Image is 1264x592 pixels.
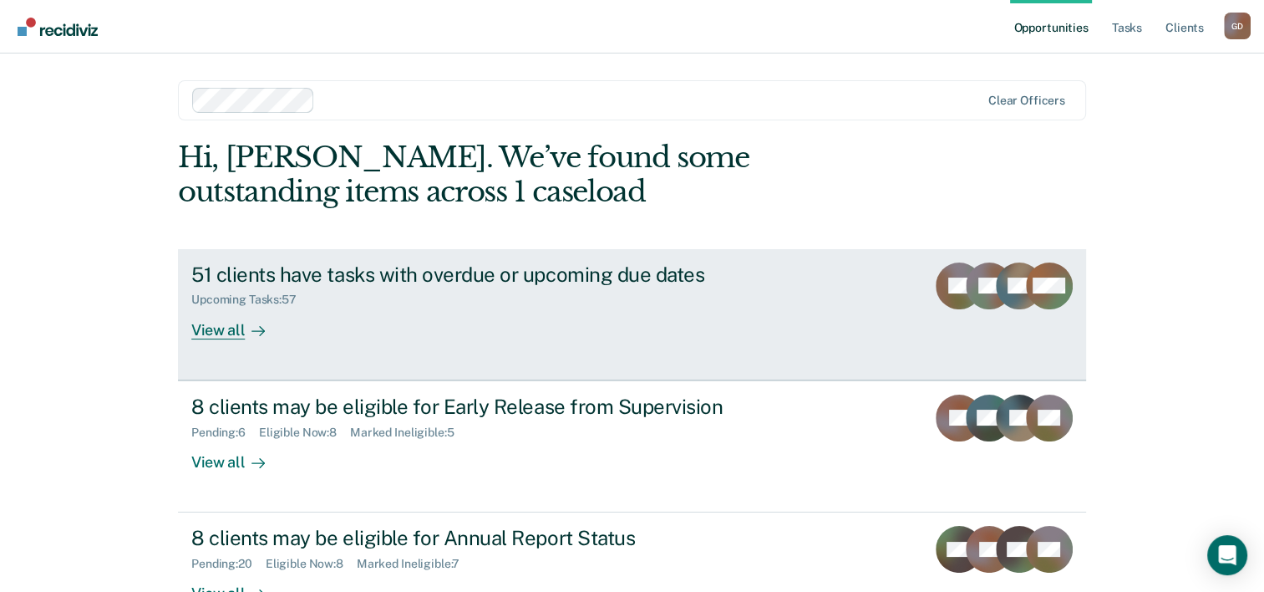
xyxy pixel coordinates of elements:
div: 8 clients may be eligible for Annual Report Status [191,526,778,550]
div: 8 clients may be eligible for Early Release from Supervision [191,395,778,419]
div: Marked Ineligible : 5 [350,426,467,440]
div: Open Intercom Messenger [1207,535,1247,575]
button: Profile dropdown button [1224,13,1251,39]
div: 51 clients have tasks with overdue or upcoming due dates [191,263,778,287]
div: View all [191,307,285,339]
a: 51 clients have tasks with overdue or upcoming due datesUpcoming Tasks:57View all [178,249,1086,380]
div: Pending : 6 [191,426,259,440]
div: Marked Ineligible : 7 [357,557,473,571]
div: Eligible Now : 8 [259,426,350,440]
div: G D [1224,13,1251,39]
div: Upcoming Tasks : 57 [191,293,310,307]
div: View all [191,439,285,472]
div: Clear officers [988,94,1065,108]
div: Eligible Now : 8 [266,557,357,571]
img: Recidiviz [18,18,98,36]
div: Hi, [PERSON_NAME]. We’ve found some outstanding items across 1 caseload [178,140,904,209]
a: 8 clients may be eligible for Early Release from SupervisionPending:6Eligible Now:8Marked Ineligi... [178,380,1086,513]
div: Pending : 20 [191,557,266,571]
